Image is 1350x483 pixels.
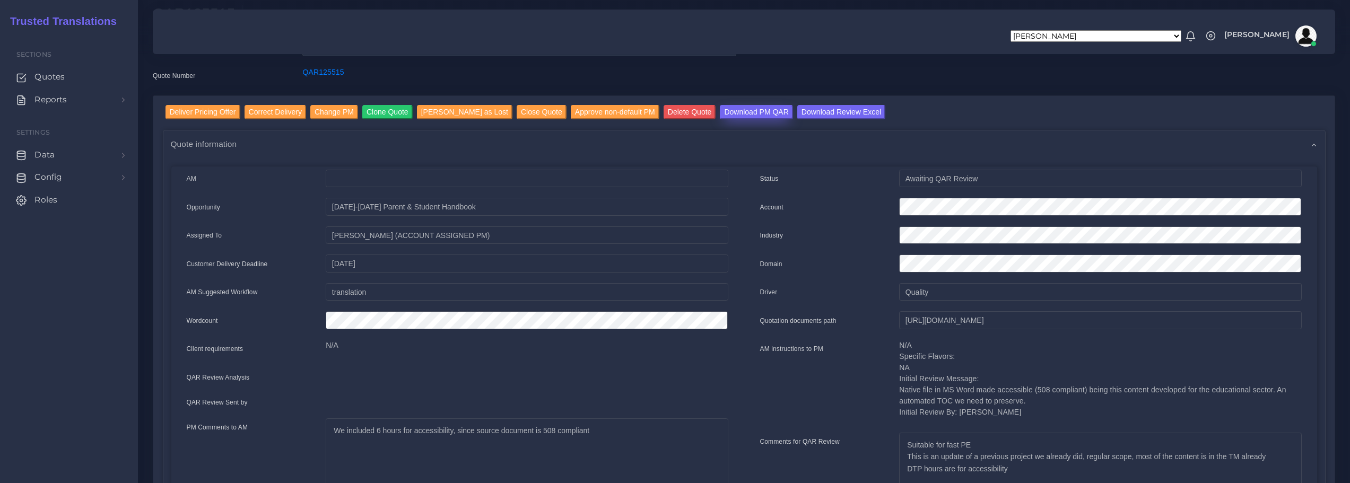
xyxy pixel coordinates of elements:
label: QAR Review Analysis [187,373,250,382]
input: pm [326,226,728,244]
input: Approve non-default PM [571,105,659,119]
span: Reports [34,94,67,106]
span: Roles [34,194,57,206]
div: Quote information [163,130,1325,157]
label: Client requirements [187,344,243,354]
input: Deliver Pricing Offer [166,105,240,119]
input: Download PM QAR [720,105,792,119]
span: Settings [16,128,50,136]
label: AM instructions to PM [760,344,824,354]
label: Quote Number [153,71,195,81]
label: AM Suggested Workflow [187,287,258,297]
input: [PERSON_NAME] as Lost [417,105,512,119]
label: Customer Delivery Deadline [187,259,268,269]
label: Account [760,203,783,212]
label: Assigned To [187,231,222,240]
input: Clone Quote [362,105,413,119]
a: Reports [8,89,130,111]
a: Roles [8,189,130,211]
label: QAR Review Sent by [187,398,248,407]
label: Industry [760,231,783,240]
span: Quote information [171,138,237,150]
label: Driver [760,287,778,297]
label: Comments for QAR Review [760,437,840,446]
label: Domain [760,259,782,269]
input: Download Review Excel [797,105,885,119]
span: Quotes [34,71,65,83]
input: Correct Delivery [245,105,306,119]
input: Change PM [310,105,358,119]
label: Quotation documents path [760,316,837,326]
p: N/A Specific Flavors: NA Initial Review Message: Native file in MS Word made accessible (508 comp... [899,340,1301,418]
a: Data [8,144,130,166]
span: Sections [16,50,51,58]
label: Opportunity [187,203,221,212]
h2: Trusted Translations [3,15,117,28]
span: Config [34,171,62,183]
label: Wordcount [187,316,218,326]
label: AM [187,174,196,183]
p: N/A [326,340,728,351]
input: Close Quote [517,105,567,119]
img: avatar [1295,25,1317,47]
span: [PERSON_NAME] [1224,31,1290,38]
a: Trusted Translations [3,13,117,30]
a: [PERSON_NAME]avatar [1219,25,1320,47]
label: PM Comments to AM [187,423,248,432]
a: Quotes [8,66,130,88]
label: Status [760,174,779,183]
span: Data [34,149,55,161]
a: QAR125515 [302,68,344,76]
input: Delete Quote [664,105,716,119]
a: Config [8,166,130,188]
